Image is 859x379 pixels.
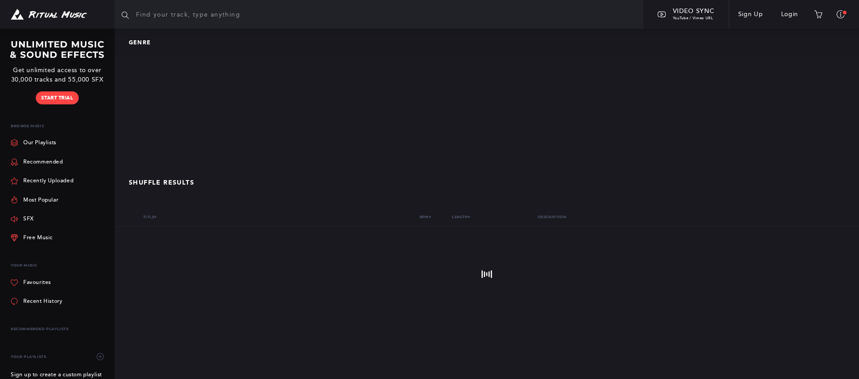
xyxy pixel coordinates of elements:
[11,273,51,292] a: Favourites
[11,119,107,134] p: Browse Music
[468,215,470,219] span: ▾
[36,91,78,104] a: Start Trial
[772,2,808,27] a: Login
[129,179,194,186] span: Shuffle results
[11,152,63,171] a: Recommended
[673,16,713,20] span: YouTube / Vimeo URL
[11,210,34,228] a: SFX
[729,2,772,27] a: Sign Up
[129,40,158,46] a: Genre
[11,348,107,366] div: Your Playlists
[452,215,470,219] a: Length
[11,228,53,247] a: Free Music
[420,215,431,219] a: Bpm
[11,322,107,336] div: Recommended Playlists
[11,134,56,152] a: Our Playlists
[11,9,87,20] img: Ritual Music
[7,39,107,60] h3: UNLIMITED MUSIC & SOUND EFFECTS
[11,190,58,209] a: Most Popular
[479,215,625,219] p: Description
[429,215,431,219] span: ▾
[11,258,107,273] p: Your Music
[7,65,107,84] p: Get unlimited access to over 30,000 tracks and 55,000 SFX
[11,172,73,190] a: Recently Uploaded
[154,215,156,219] span: ▾
[143,215,156,219] a: Title
[11,292,62,311] a: Recent History
[673,7,714,15] span: Video Sync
